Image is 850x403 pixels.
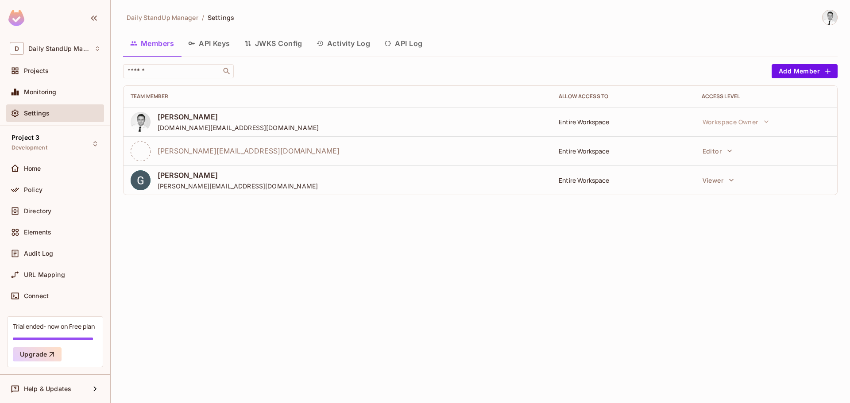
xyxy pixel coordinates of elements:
span: [PERSON_NAME] [158,112,319,122]
span: Connect [24,292,49,299]
span: Audit Log [24,250,53,257]
span: [DOMAIN_NAME][EMAIL_ADDRESS][DOMAIN_NAME] [158,123,319,132]
div: Access Level [702,93,830,100]
button: Members [123,32,181,54]
span: URL Mapping [24,271,65,278]
span: Elements [24,229,51,236]
span: Directory [24,207,51,215]
span: Policy [24,186,42,193]
span: [PERSON_NAME][EMAIL_ADDRESS][DOMAIN_NAME] [158,182,318,190]
div: Allow Access to [559,93,687,100]
div: Team Member [131,93,545,100]
button: Add Member [772,64,838,78]
li: / [202,13,204,22]
div: Entire Workspace [559,176,687,184]
span: Monitoring [24,88,57,96]
button: API Keys [181,32,237,54]
button: Upgrade [13,347,62,361]
span: D [10,42,24,55]
img: ACg8ocJqHJagEzC6iHaSw2TTVNnurPSsopAefiGVn3S9ychJvgHG1jjW=s96-c [131,112,151,132]
span: Project 3 [12,134,39,141]
button: Editor [698,142,737,160]
div: Entire Workspace [559,118,687,126]
span: Projects [24,67,49,74]
div: Trial ended- now on Free plan [13,322,95,330]
button: API Log [377,32,429,54]
img: ACg8ocLCgZCaqzutGvJFHKkTlofq0w9WneoEVd8oWCA6KiegR8PWoQ=s96-c [131,170,151,190]
button: Viewer [698,171,738,189]
span: Home [24,165,41,172]
span: Daily StandUp Manager [127,13,198,22]
button: Activity Log [309,32,378,54]
img: Goran Jovanovic [823,10,837,25]
button: Workspace Owner [698,113,773,130]
span: Settings [208,13,234,22]
button: JWKS Config [237,32,309,54]
span: Help & Updates [24,385,71,392]
span: Workspace: Daily StandUp Manager [28,45,90,52]
span: Settings [24,110,50,117]
div: Entire Workspace [559,147,687,155]
span: Development [12,144,47,151]
span: [PERSON_NAME][EMAIL_ADDRESS][DOMAIN_NAME] [158,146,340,156]
span: [PERSON_NAME] [158,170,318,180]
img: SReyMgAAAABJRU5ErkJggg== [8,10,24,26]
